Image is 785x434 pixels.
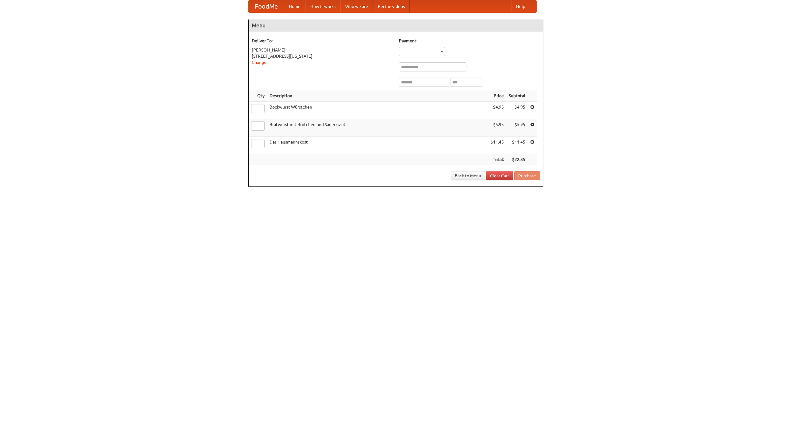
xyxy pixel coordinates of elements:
[506,154,528,165] th: $22.35
[488,119,506,136] td: $5.95
[506,90,528,102] th: Subtotal
[340,0,373,13] a: Who we are
[267,136,488,154] td: Das Hausmannskost
[252,53,393,59] div: [STREET_ADDRESS][US_STATE]
[488,136,506,154] td: $11.45
[249,0,284,13] a: FoodMe
[252,60,266,65] a: Change
[249,90,267,102] th: Qty
[451,171,485,180] a: Back to Menu
[249,19,543,32] h4: Menu
[486,171,513,180] a: Clear Cart
[267,102,488,119] td: Bockwurst Würstchen
[399,38,540,44] h5: Payment:
[506,119,528,136] td: $5.95
[267,119,488,136] td: Bratwurst mit Brötchen und Sauerkraut
[514,171,540,180] button: Purchase
[488,154,506,165] th: Total:
[488,102,506,119] td: $4.95
[252,47,393,53] div: [PERSON_NAME]
[284,0,305,13] a: Home
[506,102,528,119] td: $4.95
[506,136,528,154] td: $11.45
[373,0,410,13] a: Recipe videos
[305,0,340,13] a: How it works
[511,0,530,13] a: Help
[488,90,506,102] th: Price
[252,38,393,44] h5: Deliver To:
[267,90,488,102] th: Description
